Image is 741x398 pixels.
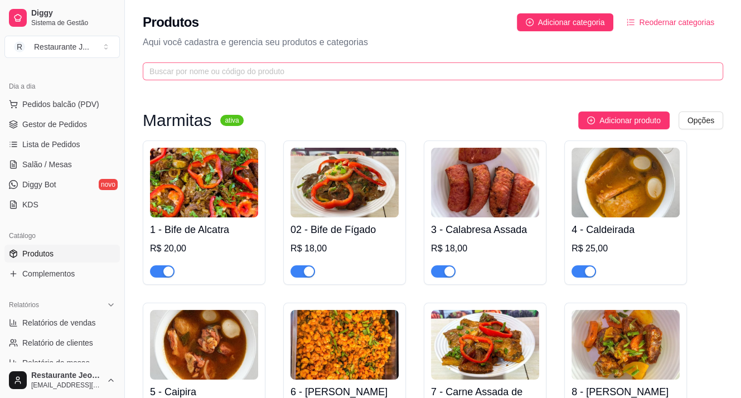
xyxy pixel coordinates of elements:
span: Relatório de mesas [22,357,90,368]
h2: Produtos [143,13,199,31]
a: Relatório de mesas [4,354,120,372]
h4: 3 - Calabresa Assada [431,222,539,237]
button: Reodernar categorias [618,13,723,31]
span: Lista de Pedidos [22,139,80,150]
img: product-image [150,148,258,217]
button: Select a team [4,36,120,58]
a: Produtos [4,245,120,263]
button: Adicionar produto [578,111,670,129]
span: Adicionar produto [599,114,661,127]
img: product-image [290,310,399,380]
button: Pedidos balcão (PDV) [4,95,120,113]
a: Diggy Botnovo [4,176,120,193]
a: KDS [4,196,120,213]
span: Restaurante Jeová jireh [31,371,102,381]
img: product-image [290,148,399,217]
span: R [14,41,25,52]
span: Gestor de Pedidos [22,119,87,130]
div: Catálogo [4,227,120,245]
span: Opções [687,114,714,127]
input: Buscar por nome ou código do produto [149,65,708,77]
h4: 02 - Bife de Fígado [290,222,399,237]
p: Aqui você cadastra e gerencia seu produtos e categorias [143,36,723,49]
span: KDS [22,199,38,210]
span: Pedidos balcão (PDV) [22,99,99,110]
a: Salão / Mesas [4,156,120,173]
span: ordered-list [627,18,635,26]
span: plus-circle [526,18,534,26]
span: Adicionar categoria [538,16,605,28]
a: DiggySistema de Gestão [4,4,120,31]
img: product-image [431,310,539,380]
span: Relatórios [9,300,39,309]
span: Relatórios de vendas [22,317,96,328]
div: R$ 18,00 [431,242,539,255]
span: [EMAIL_ADDRESS][DOMAIN_NAME] [31,381,102,390]
h4: 4 - Caldeirada [572,222,680,237]
span: Produtos [22,248,54,259]
span: Salão / Mesas [22,159,72,170]
a: Relatórios de vendas [4,314,120,332]
img: product-image [431,148,539,217]
button: Opções [679,111,723,129]
div: R$ 18,00 [290,242,399,255]
span: Relatório de clientes [22,337,93,348]
img: product-image [572,310,680,380]
button: Restaurante Jeová jireh[EMAIL_ADDRESS][DOMAIN_NAME] [4,367,120,394]
span: Complementos [22,268,75,279]
span: Diggy Bot [22,179,56,190]
span: Reodernar categorias [639,16,714,28]
span: plus-circle [587,117,595,124]
button: Adicionar categoria [517,13,614,31]
div: Dia a dia [4,77,120,95]
div: R$ 20,00 [150,242,258,255]
img: product-image [150,310,258,380]
div: R$ 25,00 [572,242,680,255]
h4: 1 - Bife de Alcatra [150,222,258,237]
h3: Marmitas [143,114,211,127]
a: Complementos [4,265,120,283]
a: Gestor de Pedidos [4,115,120,133]
a: Relatório de clientes [4,334,120,352]
a: Lista de Pedidos [4,135,120,153]
div: Restaurante J ... [34,41,89,52]
span: Sistema de Gestão [31,18,115,27]
img: product-image [572,148,680,217]
span: Diggy [31,8,115,18]
sup: ativa [220,115,243,126]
